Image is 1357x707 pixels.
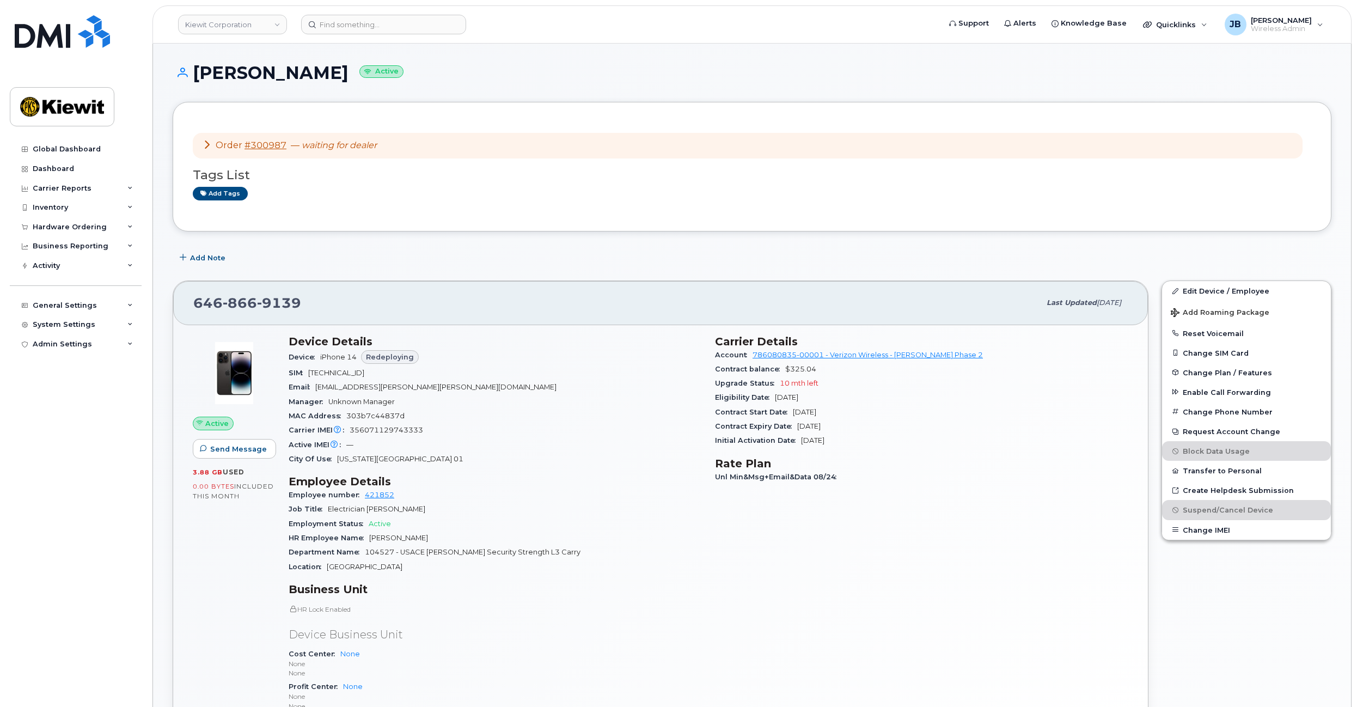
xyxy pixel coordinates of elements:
p: None [289,659,702,668]
span: Active IMEI [289,441,346,449]
p: None [289,692,702,701]
span: Send Message [210,444,267,454]
span: [EMAIL_ADDRESS][PERSON_NAME][PERSON_NAME][DOMAIN_NAME] [315,383,557,391]
small: Active [359,65,404,78]
button: Transfer to Personal [1162,461,1331,480]
a: None [343,682,363,691]
span: Order [216,140,242,150]
span: Initial Activation Date [715,436,801,444]
span: Active [369,520,391,528]
span: [PERSON_NAME] [369,534,428,542]
span: Upgrade Status [715,379,780,387]
span: — [346,441,353,449]
h3: Device Details [289,335,702,348]
p: None [289,668,702,678]
button: Request Account Change [1162,422,1331,441]
span: Active [205,418,229,429]
span: Location [289,563,327,571]
span: Enable Call Forwarding [1183,388,1271,396]
span: Device [289,353,320,361]
h3: Carrier Details [715,335,1128,348]
a: Edit Device / Employee [1162,281,1331,301]
span: Contract balance [715,365,785,373]
span: Add Note [190,253,225,263]
span: Account [715,351,753,359]
span: Unknown Manager [328,398,395,406]
button: Block Data Usage [1162,441,1331,461]
span: [DATE] [1097,298,1121,307]
a: Create Helpdesk Submission [1162,480,1331,500]
h3: Employee Details [289,475,702,488]
button: Change IMEI [1162,520,1331,540]
button: Change SIM Card [1162,343,1331,363]
button: Send Message [193,439,276,459]
span: 866 [223,295,257,311]
span: 104527 - USACE [PERSON_NAME] Security Strength L3 Carry [365,548,580,556]
button: Change Plan / Features [1162,363,1331,382]
span: Email [289,383,315,391]
span: Carrier IMEI [289,426,350,434]
span: — [291,140,377,150]
span: Contract Expiry Date [715,422,797,430]
span: used [223,468,244,476]
span: iPhone 14 [320,353,357,361]
h1: [PERSON_NAME] [173,63,1331,82]
span: [GEOGRAPHIC_DATA] [327,563,402,571]
em: waiting for dealer [302,140,377,150]
span: 9139 [257,295,301,311]
a: #300987 [244,140,286,150]
span: $325.04 [785,365,816,373]
span: [TECHNICAL_ID] [308,369,364,377]
span: Job Title [289,505,328,513]
span: included this month [193,482,274,500]
span: HR Employee Name [289,534,369,542]
span: SIM [289,369,308,377]
span: 646 [193,295,301,311]
span: Unl Min&Msg+Email&Data 08/24 [715,473,842,481]
span: MAC Address [289,412,346,420]
span: 356071129743333 [350,426,423,434]
h3: Rate Plan [715,457,1128,470]
span: City Of Use [289,455,337,463]
button: Enable Call Forwarding [1162,382,1331,402]
span: Profit Center [289,682,343,691]
span: Cost Center [289,650,340,658]
span: Redeploying [366,352,414,362]
span: Employment Status [289,520,369,528]
a: None [340,650,360,658]
span: 0.00 Bytes [193,483,234,490]
span: [DATE] [775,393,798,401]
span: Last updated [1047,298,1097,307]
span: [DATE] [797,422,821,430]
span: [DATE] [801,436,824,444]
span: [US_STATE][GEOGRAPHIC_DATA] 01 [337,455,463,463]
button: Suspend/Cancel Device [1162,500,1331,520]
p: Device Business Unit [289,627,702,643]
a: 421852 [365,491,394,499]
button: Reset Voicemail [1162,324,1331,343]
h3: Tags List [193,168,1311,182]
span: Department Name [289,548,365,556]
span: 3.88 GB [193,468,223,476]
span: Contract Start Date [715,408,793,416]
span: Change Plan / Features [1183,368,1272,376]
span: 303b7c44837d [346,412,405,420]
span: Manager [289,398,328,406]
span: [DATE] [793,408,816,416]
span: 10 mth left [780,379,818,387]
img: image20231002-3703462-njx0qo.jpeg [201,340,267,406]
span: Suspend/Cancel Device [1183,506,1273,514]
iframe: Messenger Launcher [1310,660,1349,699]
a: 786080835-00001 - Verizon Wireless - [PERSON_NAME] Phase 2 [753,351,983,359]
h3: Business Unit [289,583,702,596]
span: Employee number [289,491,365,499]
button: Add Roaming Package [1162,301,1331,323]
button: Change Phone Number [1162,402,1331,422]
button: Add Note [173,248,235,267]
span: Electrician [PERSON_NAME] [328,505,425,513]
span: Eligibility Date [715,393,775,401]
p: HR Lock Enabled [289,605,702,614]
a: Add tags [193,187,248,200]
span: Add Roaming Package [1171,308,1269,319]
